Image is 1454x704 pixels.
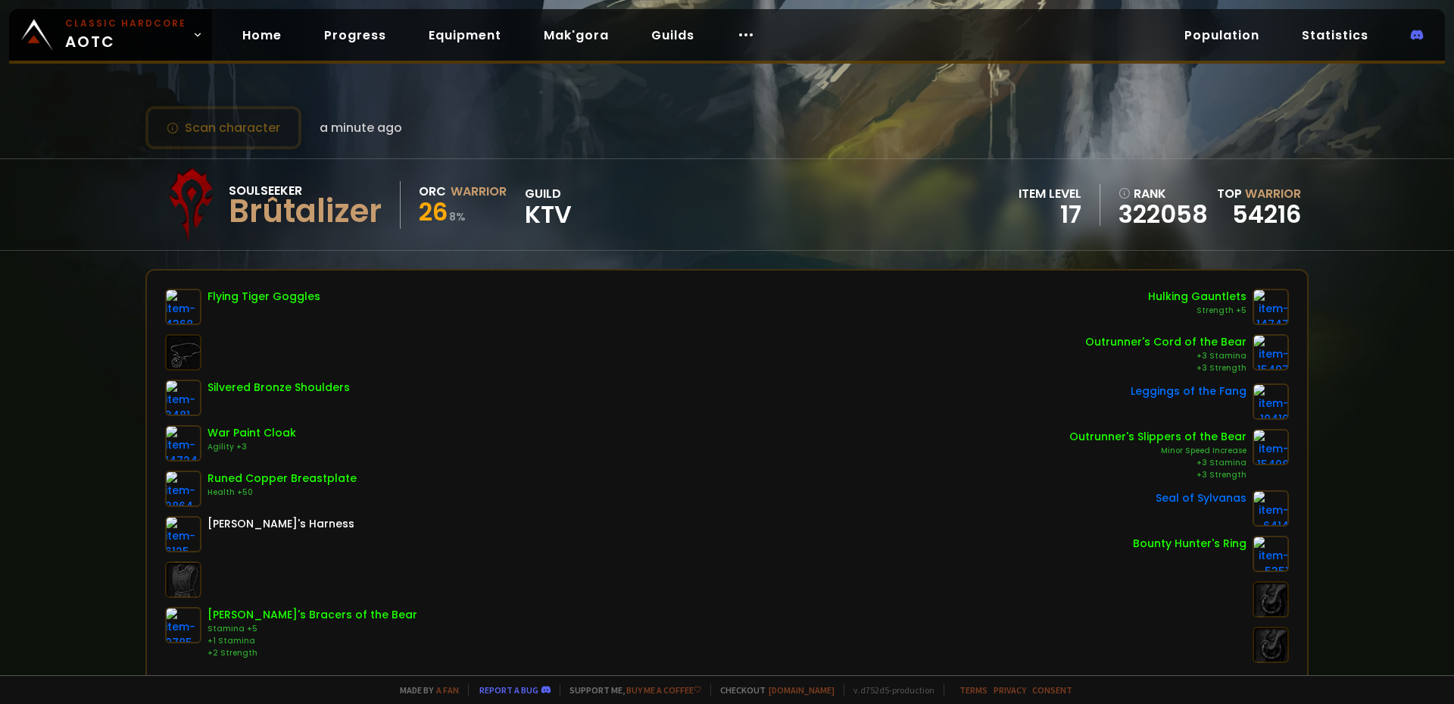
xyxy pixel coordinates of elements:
[312,20,398,51] a: Progress
[1019,203,1081,226] div: 17
[207,516,354,532] div: [PERSON_NAME]'s Harness
[165,471,201,507] img: item-2864
[1069,457,1247,469] div: +3 Stamina
[1245,185,1301,202] span: Warrior
[1119,203,1208,226] a: 322058
[207,380,350,396] div: Silvered Bronze Shoulders
[65,17,186,53] span: AOTC
[417,20,513,51] a: Equipment
[1172,20,1271,51] a: Population
[207,425,296,441] div: War Paint Cloak
[451,182,507,201] div: Warrior
[419,195,448,229] span: 26
[844,684,934,696] span: v. d752d5 - production
[165,516,201,552] img: item-6125
[207,487,357,499] div: Health +50
[207,441,296,453] div: Agility +3
[436,684,459,696] a: a fan
[626,684,701,696] a: Buy me a coffee
[769,684,835,696] a: [DOMAIN_NAME]
[145,106,301,149] button: Scan character
[320,118,402,137] span: a minute ago
[1253,334,1289,371] img: item-15497
[207,289,320,305] div: Flying Tiger Goggles
[65,17,186,30] small: Classic Hardcore
[710,684,835,696] span: Checkout
[1085,362,1247,374] div: +3 Strength
[207,607,417,623] div: [PERSON_NAME]'s Bracers of the Bear
[9,9,212,61] a: Classic HardcoreAOTC
[419,182,446,201] div: Orc
[1148,305,1247,317] div: Strength +5
[560,684,701,696] span: Support me,
[1131,383,1247,399] div: Leggings of the Fang
[1253,536,1289,572] img: item-5351
[1069,445,1247,457] div: Minor Speed Increase
[1232,197,1301,231] a: 54216
[165,380,201,416] img: item-3481
[1119,184,1208,203] div: rank
[165,607,201,643] img: item-9785
[449,209,466,224] small: 8 %
[207,647,417,659] div: +2 Strength
[639,20,707,51] a: Guilds
[229,181,382,200] div: Soulseeker
[1253,289,1289,325] img: item-14747
[1069,429,1247,445] div: Outrunner's Slippers of the Bear
[1069,469,1247,481] div: +3 Strength
[165,425,201,462] img: item-14724
[391,684,459,696] span: Made by
[207,471,357,487] div: Runed Copper Breastplate
[1085,350,1247,362] div: +3 Stamina
[1156,490,1247,506] div: Seal of Sylvanas
[1217,184,1301,203] div: Top
[207,623,417,635] div: Stamina +5
[994,684,1026,696] a: Privacy
[1085,334,1247,350] div: Outrunner's Cord of the Bear
[479,684,538,696] a: Report a bug
[532,20,621,51] a: Mak'gora
[525,184,572,226] div: guild
[207,635,417,647] div: +1 Stamina
[959,684,988,696] a: Terms
[1133,536,1247,552] div: Bounty Hunter's Ring
[1253,490,1289,527] img: item-6414
[525,203,572,226] span: KTV
[1032,684,1072,696] a: Consent
[1019,184,1081,203] div: item level
[1290,20,1381,51] a: Statistics
[1148,289,1247,305] div: Hulking Gauntlets
[230,20,294,51] a: Home
[229,200,382,223] div: Brûtalizer
[1253,383,1289,420] img: item-10410
[1253,429,1289,465] img: item-15498
[165,289,201,325] img: item-4368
